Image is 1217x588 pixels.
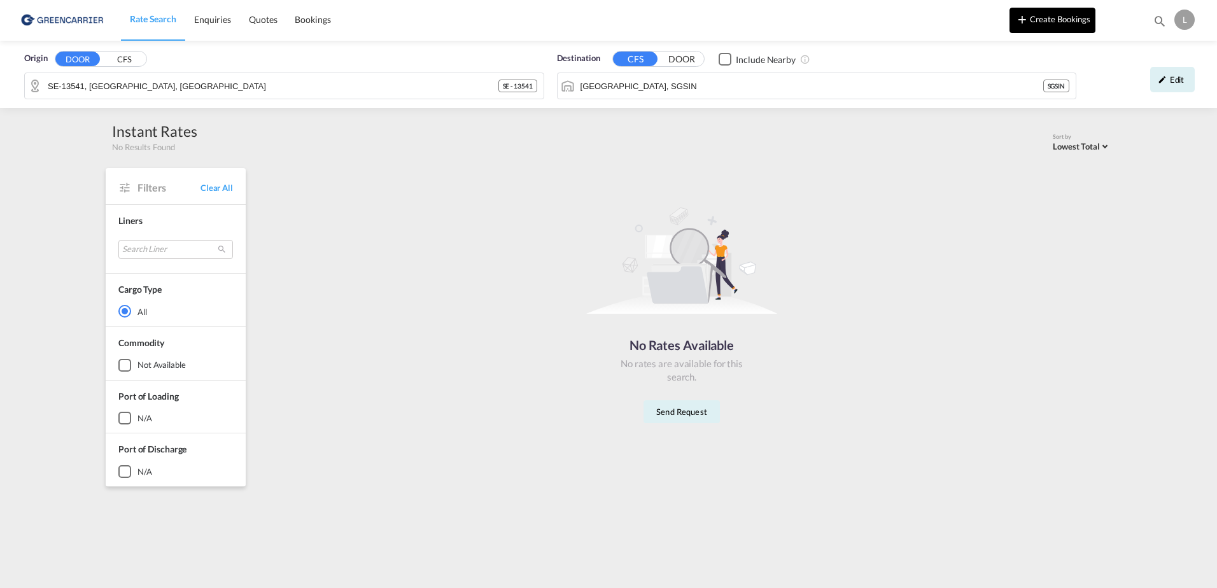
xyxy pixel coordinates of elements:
[644,400,720,423] button: Send Request
[1174,10,1195,30] div: L
[1015,11,1030,27] md-icon: icon-plus 400-fg
[102,52,146,67] button: CFS
[580,76,1043,95] input: Search by Port
[800,54,810,64] md-icon: Unchecked: Ignores neighbouring ports when fetching rates.Checked : Includes neighbouring ports w...
[118,215,142,226] span: Liners
[118,305,233,318] md-radio-button: All
[1043,80,1070,92] div: SGSIN
[118,412,233,424] md-checkbox: N/A
[137,412,152,424] div: N/A
[1153,14,1167,33] div: icon-magnify
[736,53,796,66] div: Include Nearby
[1053,141,1100,151] span: Lowest Total
[618,336,745,354] div: No Rates Available
[25,73,544,99] md-input-container: SE-13541, Tyresö, Stockholm
[112,141,174,153] span: No Results Found
[118,444,186,454] span: Port of Discharge
[249,14,277,25] span: Quotes
[1158,75,1167,84] md-icon: icon-pencil
[137,181,200,195] span: Filters
[19,6,105,34] img: 609dfd708afe11efa14177256b0082fb.png
[55,52,100,66] button: DOOR
[586,206,777,314] img: norateimg.svg
[1153,14,1167,28] md-icon: icon-magnify
[118,391,179,402] span: Port of Loading
[112,121,197,141] div: Instant Rates
[118,283,162,296] div: Cargo Type
[618,357,745,384] div: No rates are available for this search.
[1053,133,1111,141] div: Sort by
[48,76,498,95] input: Search by Door
[137,359,186,370] div: not available
[194,14,231,25] span: Enquiries
[137,466,152,477] div: N/A
[719,52,796,66] md-checkbox: Checkbox No Ink
[503,81,533,90] span: SE - 13541
[118,465,233,478] md-checkbox: N/A
[200,182,233,193] span: Clear All
[295,14,330,25] span: Bookings
[1150,67,1195,92] div: icon-pencilEdit
[557,52,600,65] span: Destination
[130,13,176,24] span: Rate Search
[118,337,164,348] span: Commodity
[24,52,47,65] span: Origin
[558,73,1076,99] md-input-container: Singapore, SGSIN
[1053,138,1111,153] md-select: Select: Lowest Total
[659,52,704,67] button: DOOR
[1009,8,1095,33] button: icon-plus 400-fgCreate Bookings
[613,52,658,66] button: CFS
